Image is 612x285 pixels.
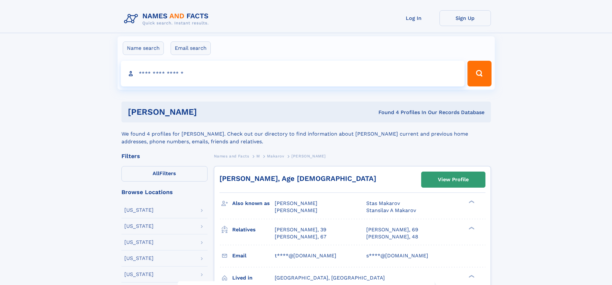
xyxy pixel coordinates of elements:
[128,108,288,116] h1: [PERSON_NAME]
[366,233,418,240] a: [PERSON_NAME], 48
[232,224,275,235] h3: Relatives
[275,200,317,206] span: [PERSON_NAME]
[439,10,491,26] a: Sign Up
[121,189,208,195] div: Browse Locations
[124,224,154,229] div: [US_STATE]
[232,250,275,261] h3: Email
[121,61,465,86] input: search input
[288,109,484,116] div: Found 4 Profiles In Our Records Database
[124,256,154,261] div: [US_STATE]
[153,170,159,176] span: All
[124,272,154,277] div: [US_STATE]
[467,61,491,86] button: Search Button
[275,207,317,213] span: [PERSON_NAME]
[214,152,249,160] a: Names and Facts
[267,152,284,160] a: Makarov
[121,166,208,182] label: Filters
[121,122,491,146] div: We found 4 profiles for [PERSON_NAME]. Check out our directory to find information about [PERSON_...
[232,198,275,209] h3: Also known as
[275,226,326,233] a: [PERSON_NAME], 39
[275,275,385,281] span: [GEOGRAPHIC_DATA], [GEOGRAPHIC_DATA]
[121,10,214,28] img: Logo Names and Facts
[171,41,211,55] label: Email search
[275,233,326,240] a: [PERSON_NAME], 67
[219,174,376,183] a: [PERSON_NAME], Age [DEMOGRAPHIC_DATA]
[467,274,475,278] div: ❯
[438,172,469,187] div: View Profile
[123,41,164,55] label: Name search
[421,172,485,187] a: View Profile
[256,152,260,160] a: M
[124,240,154,245] div: [US_STATE]
[366,207,416,213] span: Stansilav A Makarov
[124,208,154,213] div: [US_STATE]
[467,200,475,204] div: ❯
[467,226,475,230] div: ❯
[366,226,418,233] a: [PERSON_NAME], 69
[388,10,439,26] a: Log In
[366,200,400,206] span: Stas Makarov
[291,154,326,158] span: [PERSON_NAME]
[256,154,260,158] span: M
[232,272,275,283] h3: Lived in
[121,153,208,159] div: Filters
[267,154,284,158] span: Makarov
